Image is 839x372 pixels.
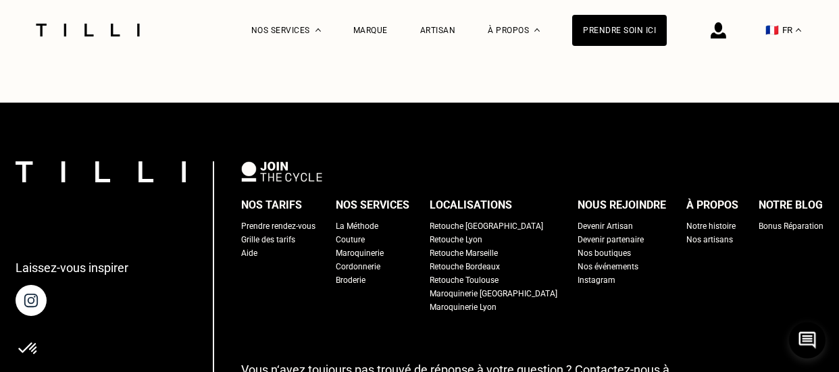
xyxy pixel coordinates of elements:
[353,26,388,35] a: Marque
[534,28,540,32] img: Menu déroulant à propos
[16,161,186,182] img: logo Tilli
[759,195,823,215] div: Notre blog
[578,273,615,287] a: Instagram
[711,22,726,38] img: icône connexion
[759,219,823,233] a: Bonus Réparation
[430,219,543,233] a: Retouche [GEOGRAPHIC_DATA]
[686,195,738,215] div: À propos
[31,24,145,36] img: Logo du service de couturière Tilli
[16,261,128,275] p: Laissez-vous inspirer
[430,287,557,300] a: Maroquinerie [GEOGRAPHIC_DATA]
[572,15,667,46] a: Prendre soin ici
[578,260,638,273] a: Nos événements
[430,300,497,314] a: Maroquinerie Lyon
[336,219,378,233] a: La Méthode
[420,26,456,35] a: Artisan
[241,246,257,260] a: Aide
[430,260,500,273] a: Retouche Bordeaux
[430,273,499,287] a: Retouche Toulouse
[241,195,302,215] div: Nos tarifs
[430,246,498,260] a: Retouche Marseille
[336,233,365,246] a: Couture
[578,219,633,233] a: Devenir Artisan
[16,285,47,316] img: page instagram de Tilli une retoucherie à domicile
[430,195,512,215] div: Localisations
[578,195,666,215] div: Nous rejoindre
[430,233,482,246] a: Retouche Lyon
[686,233,733,246] a: Nos artisans
[336,195,409,215] div: Nos services
[336,260,380,273] a: Cordonnerie
[241,233,295,246] a: Grille des tarifs
[578,233,644,246] a: Devenir partenaire
[336,273,365,287] a: Broderie
[765,24,779,36] span: 🇫🇷
[796,28,801,32] img: menu déroulant
[315,28,321,32] img: Menu déroulant
[241,161,322,182] img: logo Join The Cycle
[336,246,384,260] a: Maroquinerie
[686,219,736,233] a: Notre histoire
[241,219,315,233] a: Prendre rendez-vous
[578,246,631,260] a: Nos boutiques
